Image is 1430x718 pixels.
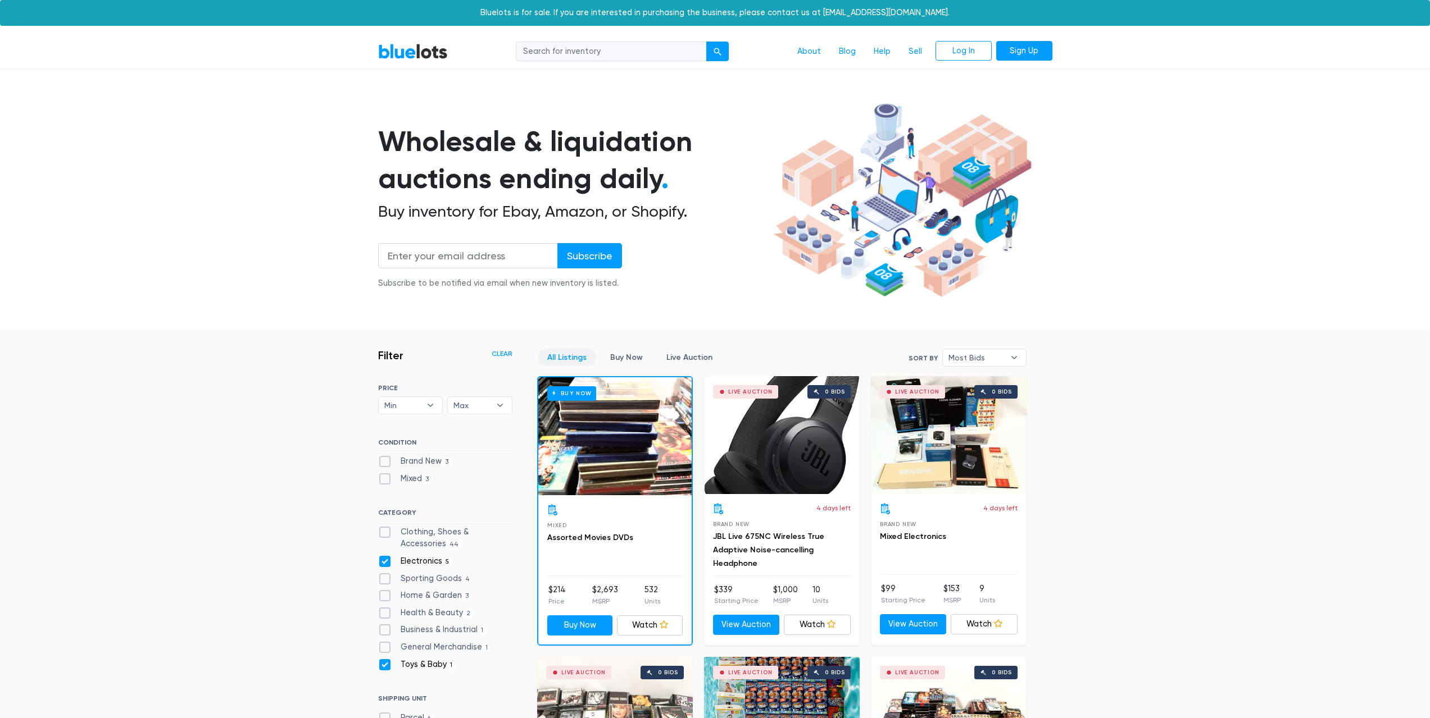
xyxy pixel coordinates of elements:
[548,596,566,606] p: Price
[983,503,1018,513] p: 4 days left
[419,397,442,414] b: ▾
[462,575,474,584] span: 4
[378,641,492,653] label: General Merchandise
[881,595,925,605] p: Starting Price
[538,349,596,366] a: All Listings
[378,555,453,568] label: Electronics
[812,596,828,606] p: Units
[788,41,830,62] a: About
[830,41,865,62] a: Blog
[478,626,487,635] span: 1
[442,557,453,566] span: 5
[769,98,1036,303] img: hero-ee84e7d0318cb26816c560f6b4441b76977f77a177738b4e94f68c95b2b83dbb.png
[378,658,456,671] label: Toys & Baby
[713,521,750,527] span: Brand New
[557,243,622,268] input: Subscribe
[865,41,900,62] a: Help
[704,376,860,494] a: Live Auction 0 bids
[378,526,512,550] label: Clothing, Shoes & Accessories
[378,573,474,585] label: Sporting Goods
[482,643,492,652] span: 1
[996,41,1052,61] a: Sign Up
[547,522,567,528] span: Mixed
[378,202,769,221] h2: Buy inventory for Ebay, Amazon, or Shopify.
[516,42,707,62] input: Search for inventory
[871,376,1027,494] a: Live Auction 0 bids
[547,615,613,635] a: Buy Now
[661,162,669,195] span: .
[880,521,916,527] span: Brand New
[895,389,939,395] div: Live Auction
[909,353,938,363] label: Sort By
[384,397,421,414] span: Min
[728,670,773,675] div: Live Auction
[658,670,678,675] div: 0 bids
[936,41,992,61] a: Log In
[825,670,845,675] div: 0 bids
[548,584,566,606] li: $214
[378,43,448,60] a: BlueLots
[378,243,558,268] input: Enter your email address
[378,607,474,619] label: Health & Beauty
[446,541,462,550] span: 44
[773,584,798,606] li: $1,000
[617,615,683,635] a: Watch
[943,583,961,605] li: $153
[979,583,995,605] li: 9
[881,583,925,605] li: $99
[488,397,512,414] b: ▾
[538,377,692,495] a: Buy Now
[561,670,606,675] div: Live Auction
[592,596,618,606] p: MSRP
[816,503,851,513] p: 4 days left
[592,584,618,606] li: $2,693
[880,614,947,634] a: View Auction
[784,615,851,635] a: Watch
[1002,349,1026,366] b: ▾
[644,596,660,606] p: Units
[378,509,512,521] h6: CATEGORY
[644,584,660,606] li: 532
[378,123,769,198] h1: Wholesale & liquidation auctions ending daily
[728,389,773,395] div: Live Auction
[547,386,596,400] h6: Buy Now
[378,384,512,392] h6: PRICE
[422,475,433,484] span: 3
[951,614,1018,634] a: Watch
[657,349,722,366] a: Live Auction
[943,595,961,605] p: MSRP
[463,609,474,618] span: 2
[462,592,473,601] span: 3
[992,389,1012,395] div: 0 bids
[378,438,512,451] h6: CONDITION
[992,670,1012,675] div: 0 bids
[453,397,491,414] span: Max
[601,349,652,366] a: Buy Now
[825,389,845,395] div: 0 bids
[378,624,487,636] label: Business & Industrial
[378,589,473,602] label: Home & Garden
[714,584,759,606] li: $339
[714,596,759,606] p: Starting Price
[713,532,824,568] a: JBL Live 675NC Wireless True Adaptive Noise-cancelling Headphone
[773,596,798,606] p: MSRP
[492,349,512,359] a: Clear
[447,661,456,670] span: 1
[378,694,512,707] h6: SHIPPING UNIT
[713,615,780,635] a: View Auction
[378,473,433,485] label: Mixed
[812,584,828,606] li: 10
[948,349,1005,366] span: Most Bids
[979,595,995,605] p: Units
[895,670,939,675] div: Live Auction
[378,349,403,362] h3: Filter
[880,532,946,541] a: Mixed Electronics
[442,458,452,467] span: 3
[378,455,452,468] label: Brand New
[547,533,633,542] a: Assorted Movies DVDs
[900,41,931,62] a: Sell
[378,277,622,290] div: Subscribe to be notified via email when new inventory is listed.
